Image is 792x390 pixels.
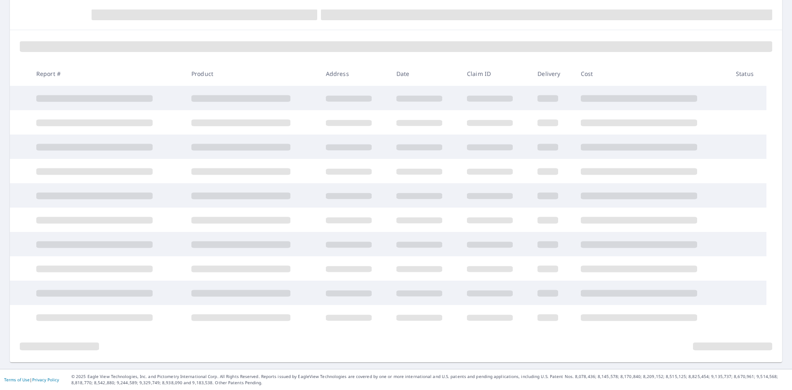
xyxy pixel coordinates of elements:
[574,61,729,86] th: Cost
[185,61,319,86] th: Product
[531,61,574,86] th: Delivery
[71,373,788,386] p: © 2025 Eagle View Technologies, Inc. and Pictometry International Corp. All Rights Reserved. Repo...
[4,377,30,383] a: Terms of Use
[390,61,460,86] th: Date
[4,377,59,382] p: |
[729,61,766,86] th: Status
[319,61,390,86] th: Address
[30,61,185,86] th: Report #
[32,377,59,383] a: Privacy Policy
[460,61,531,86] th: Claim ID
